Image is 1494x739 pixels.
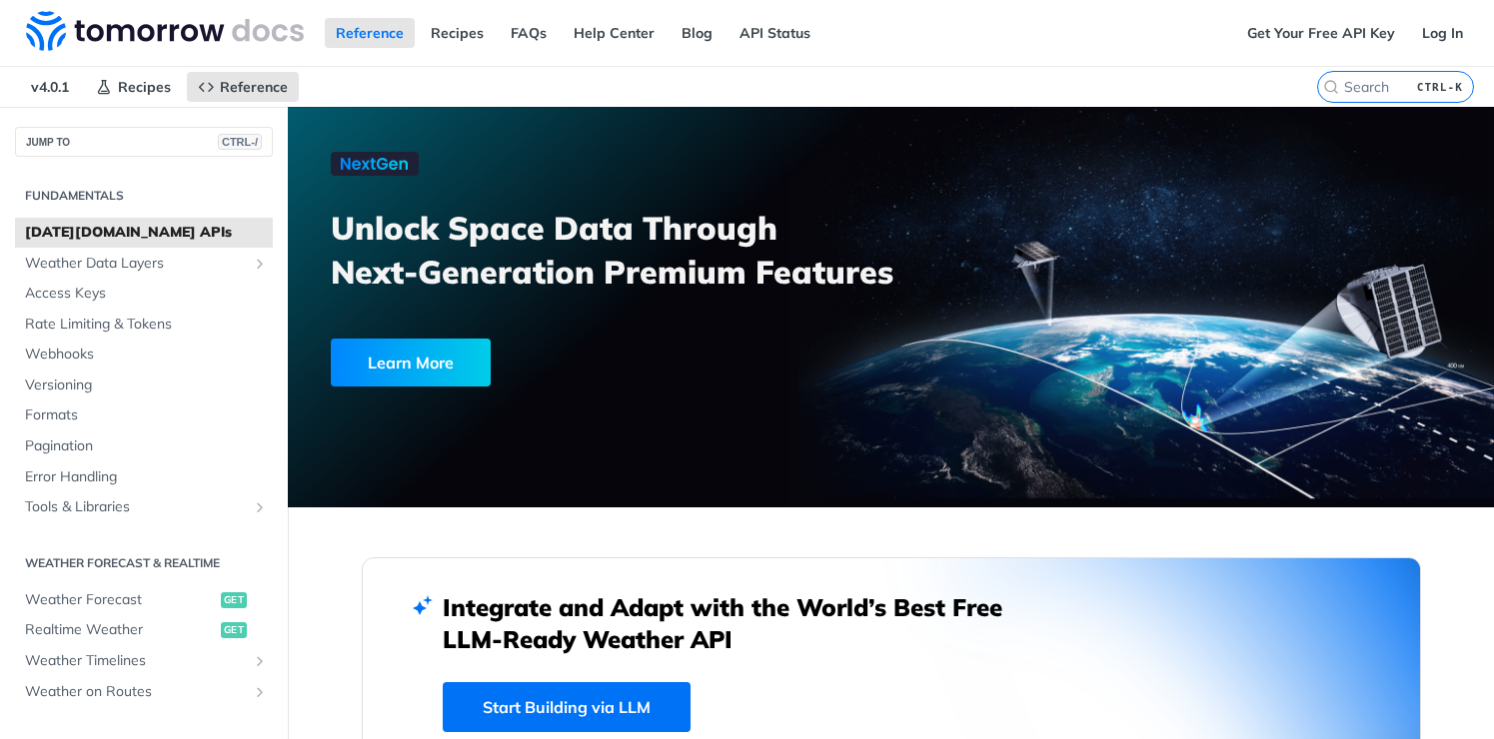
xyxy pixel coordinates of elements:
[25,223,268,243] span: [DATE][DOMAIN_NAME] APIs
[252,256,268,272] button: Show subpages for Weather Data Layers
[15,340,273,369] a: Webhooks
[25,375,268,395] span: Versioning
[15,677,273,707] a: Weather on RoutesShow subpages for Weather on Routes
[15,187,273,205] h2: Fundamentals
[15,400,273,430] a: Formats
[220,78,288,96] span: Reference
[15,431,273,461] a: Pagination
[118,78,171,96] span: Recipes
[20,72,80,102] span: v4.0.1
[500,18,558,48] a: FAQs
[15,615,273,645] a: Realtime Weatherget
[25,651,247,671] span: Weather Timelines
[25,682,247,702] span: Weather on Routes
[25,254,247,274] span: Weather Data Layers
[15,218,273,248] a: [DATE][DOMAIN_NAME] APIs
[25,405,268,425] span: Formats
[15,492,273,522] a: Tools & LibrariesShow subpages for Tools & Libraries
[218,134,262,150] span: CTRL-/
[221,592,247,608] span: get
[25,284,268,304] span: Access Keys
[25,345,268,365] span: Webhooks
[1236,18,1406,48] a: Get Your Free API Key
[671,18,724,48] a: Blog
[331,339,491,386] div: Learn More
[15,462,273,492] a: Error Handling
[25,497,247,517] span: Tools & Libraries
[1323,79,1339,95] svg: Search
[443,591,1032,655] h2: Integrate and Adapt with the World’s Best Free LLM-Ready Weather API
[25,436,268,456] span: Pagination
[443,682,691,732] a: Start Building via LLM
[15,646,273,676] a: Weather TimelinesShow subpages for Weather Timelines
[563,18,666,48] a: Help Center
[15,279,273,309] a: Access Keys
[15,370,273,400] a: Versioning
[331,152,419,176] img: NextGen
[25,590,216,610] span: Weather Forecast
[25,620,216,640] span: Realtime Weather
[221,622,247,638] span: get
[252,653,268,669] button: Show subpages for Weather Timelines
[1411,18,1474,48] a: Log In
[15,249,273,279] a: Weather Data LayersShow subpages for Weather Data Layers
[85,72,182,102] a: Recipes
[15,127,273,157] button: JUMP TOCTRL-/
[420,18,495,48] a: Recipes
[331,339,796,386] a: Learn More
[187,72,299,102] a: Reference
[25,315,268,335] span: Rate Limiting & Tokens
[26,11,304,51] img: Tomorrow.io Weather API Docs
[15,554,273,572] h2: Weather Forecast & realtime
[252,684,268,700] button: Show subpages for Weather on Routes
[729,18,821,48] a: API Status
[1412,77,1468,97] kbd: CTRL-K
[15,310,273,340] a: Rate Limiting & Tokens
[15,585,273,615] a: Weather Forecastget
[331,206,912,294] h3: Unlock Space Data Through Next-Generation Premium Features
[25,467,268,487] span: Error Handling
[325,18,415,48] a: Reference
[252,499,268,515] button: Show subpages for Tools & Libraries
